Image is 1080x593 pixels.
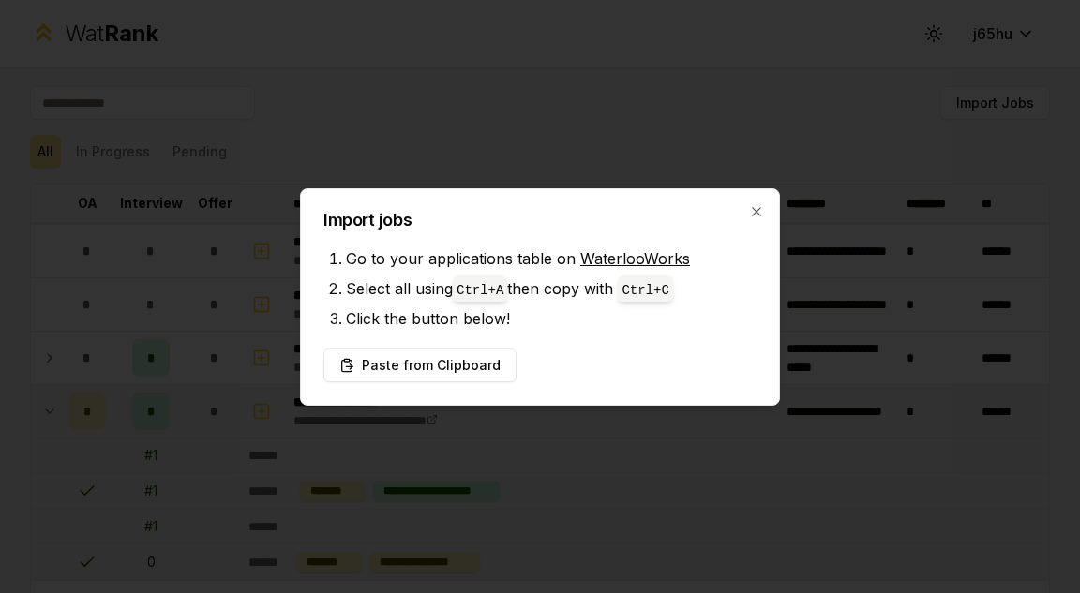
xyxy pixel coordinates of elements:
[323,212,757,229] h2: Import jobs
[457,283,503,298] code: Ctrl+ A
[346,304,757,334] li: Click the button below!
[622,283,668,298] code: Ctrl+ C
[346,274,757,304] li: Select all using then copy with
[323,348,517,382] button: Paste from Clipboard
[580,249,690,268] a: WaterlooWorks
[346,244,757,274] li: Go to your applications table on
